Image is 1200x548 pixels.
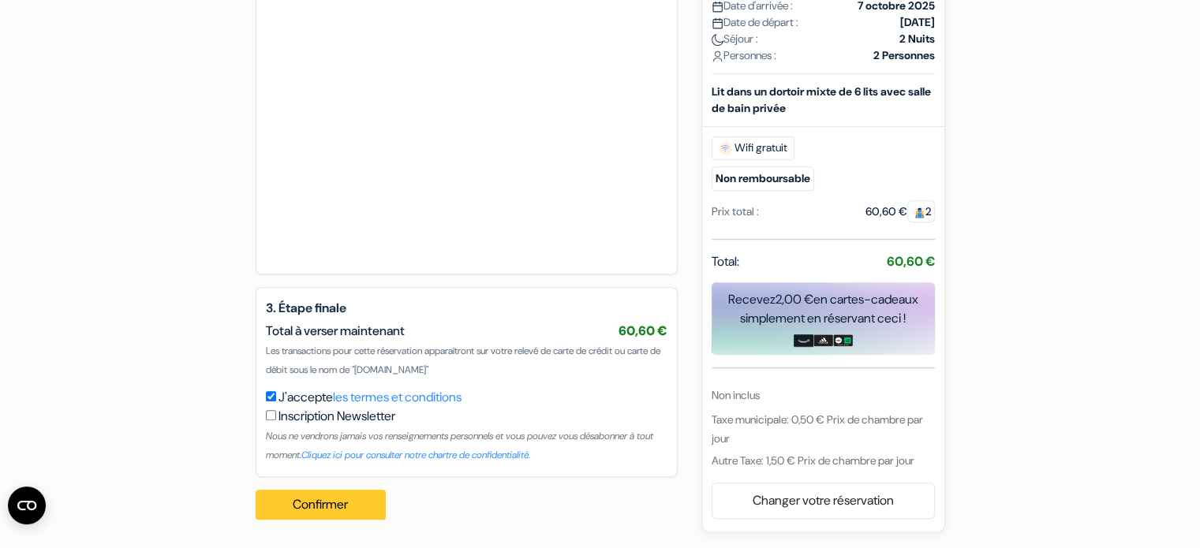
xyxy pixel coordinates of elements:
[712,34,723,46] img: moon.svg
[712,453,914,468] span: Autre Taxe: 1,50 € Prix de chambre par jour
[873,47,935,64] strong: 2 Personnes
[900,14,935,31] strong: [DATE]
[712,486,934,516] a: Changer votre réservation
[266,300,667,315] h5: 3. Étape finale
[333,389,462,405] a: les termes et conditions
[712,136,794,160] span: Wifi gratuit
[712,203,759,220] div: Prix total :
[712,31,758,47] span: Séjour :
[619,322,667,339] span: 60,60 €
[865,203,935,220] div: 60,60 €
[833,334,853,347] img: uber-uber-eats-card.png
[712,14,798,31] span: Date de départ :
[907,200,935,222] span: 2
[776,291,813,308] span: 2,00 €
[712,166,814,191] small: Non remboursable
[712,47,776,64] span: Personnes :
[712,412,923,445] span: Taxe municipale: 0,50 € Prix de chambre par jour
[914,207,925,218] img: guest.svg
[719,142,731,155] img: free_wifi.svg
[712,387,935,404] div: Non inclus
[256,490,387,520] button: Confirmer
[794,334,813,347] img: amazon-card-no-text.png
[712,1,723,13] img: calendar.svg
[279,388,462,407] label: J'accepte
[712,84,931,115] b: Lit dans un dortoir mixte de 6 lits avec salle de bain privée
[266,345,660,376] span: Les transactions pour cette réservation apparaîtront sur votre relevé de carte de crédit ou carte...
[712,290,935,328] div: Recevez en cartes-cadeaux simplement en réservant ceci !
[301,449,530,461] a: Cliquez ici pour consulter notre chartre de confidentialité.
[279,407,395,426] label: Inscription Newsletter
[266,322,405,339] span: Total à verser maintenant
[712,50,723,62] img: user_icon.svg
[8,486,46,524] button: Ouvrir le widget CMP
[887,253,935,270] strong: 60,60 €
[899,31,935,47] strong: 2 Nuits
[282,7,652,245] iframe: Cadre de saisie sécurisé pour le paiement
[712,252,739,271] span: Total:
[712,17,723,29] img: calendar.svg
[266,430,653,461] small: Nous ne vendrons jamais vos renseignements personnels et vous pouvez vous désabonner à tout moment.
[813,334,833,347] img: adidas-card.png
